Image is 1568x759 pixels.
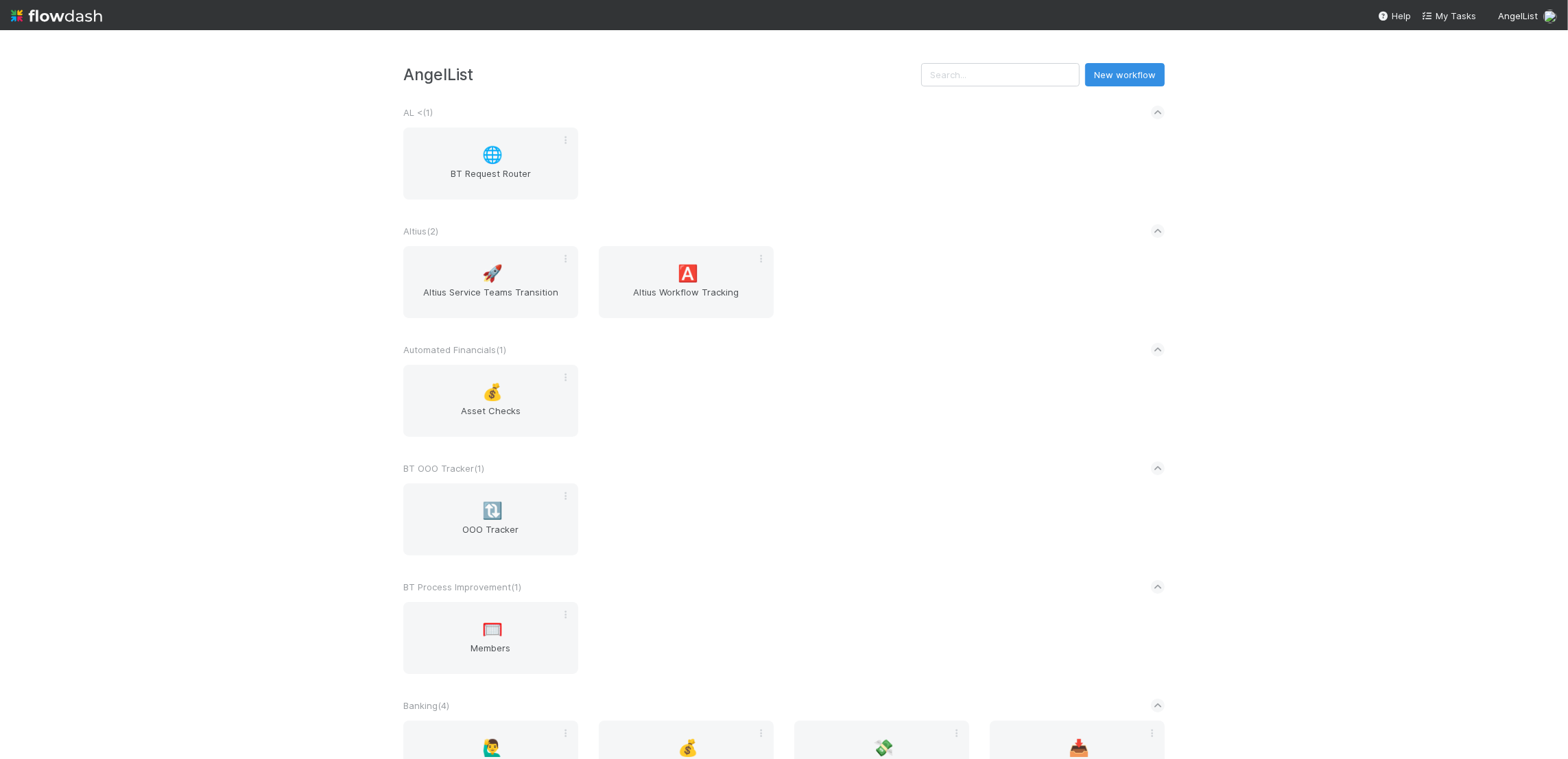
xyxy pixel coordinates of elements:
a: 💰Asset Checks [403,365,578,437]
span: OOO Tracker [409,522,573,550]
button: New workflow [1085,63,1165,86]
span: 💰 [678,739,699,757]
span: Altius Service Teams Transition [409,285,573,313]
span: BT OOO Tracker ( 1 ) [403,463,484,474]
span: 📥 [1069,739,1090,757]
span: Altius ( 2 ) [403,226,438,237]
span: Members [409,641,573,668]
a: 🥅Members [403,602,578,674]
span: 🌐 [483,146,503,164]
span: 💸 [874,739,894,757]
span: 🙋‍♂️ [483,739,503,757]
a: 🔃OOO Tracker [403,483,578,555]
span: Altius Workflow Tracking [604,285,768,313]
span: AngelList [1498,10,1538,21]
a: 🌐BT Request Router [403,128,578,200]
span: 🔃 [483,502,503,520]
div: Help [1378,9,1411,23]
span: Banking ( 4 ) [403,700,449,711]
span: BT Process Improvement ( 1 ) [403,581,521,592]
img: avatar_2bce2475-05ee-46d3-9413-d3901f5fa03f.png [1543,10,1557,23]
span: 🥅 [483,621,503,638]
img: logo-inverted-e16ddd16eac7371096b0.svg [11,4,102,27]
span: My Tasks [1422,10,1476,21]
span: 💰 [483,383,503,401]
a: 🚀Altius Service Teams Transition [403,246,578,318]
span: Asset Checks [409,404,573,431]
a: 🅰️Altius Workflow Tracking [599,246,774,318]
span: AL < ( 1 ) [403,107,433,118]
span: Automated Financials ( 1 ) [403,344,506,355]
span: 🅰️ [678,265,699,282]
h3: AngelList [403,65,921,84]
span: BT Request Router [409,167,573,194]
input: Search... [921,63,1080,86]
span: 🚀 [483,265,503,282]
a: My Tasks [1422,9,1476,23]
